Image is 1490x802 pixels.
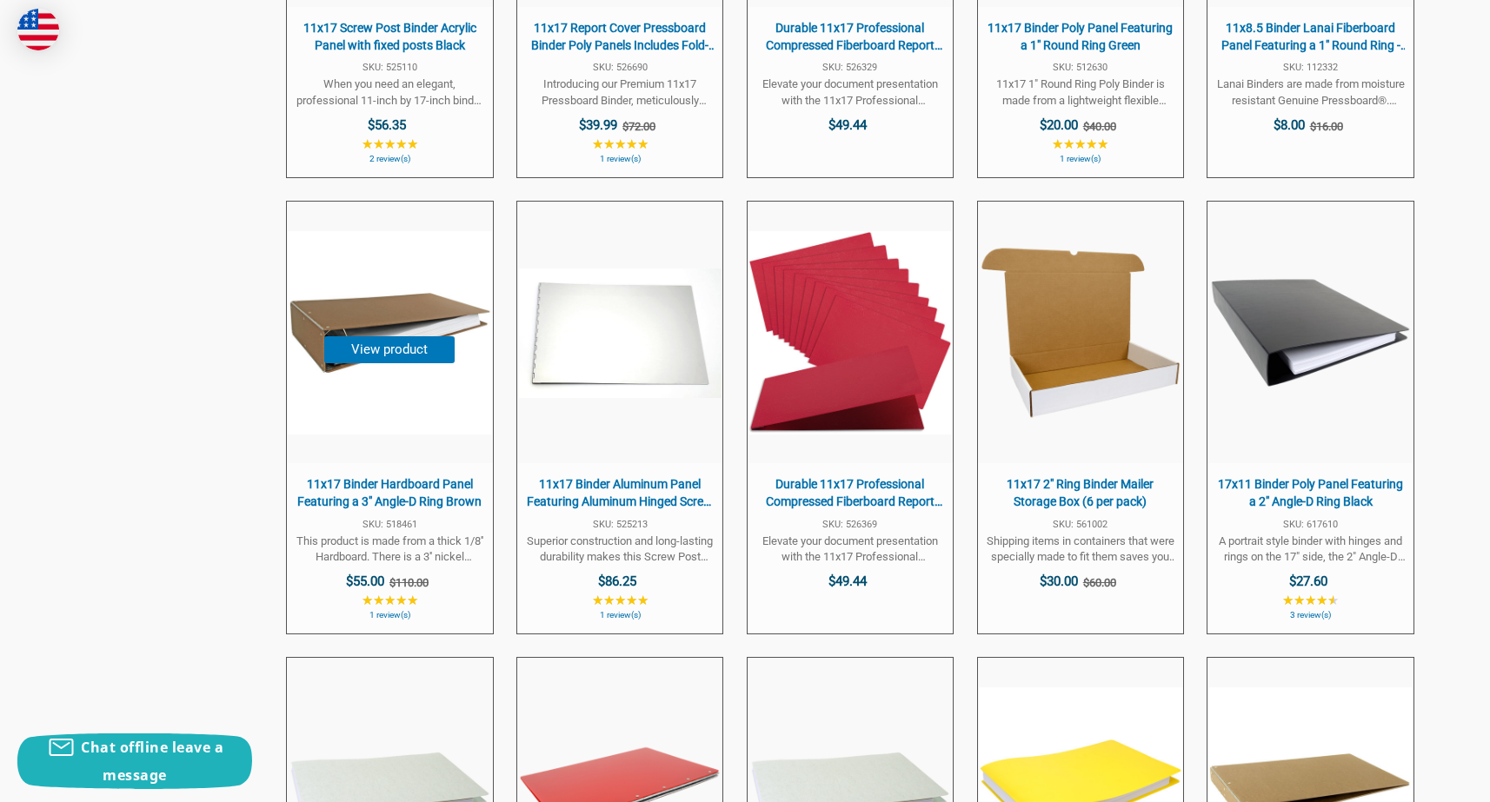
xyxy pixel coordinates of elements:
[1216,534,1404,565] span: A portrait style binder with hinges and rings on the 17" side, the 2" Angle-D ring allows for sta...
[1216,520,1404,529] span: SKU: 617610
[1216,611,1404,620] span: 3 review(s)
[526,20,714,54] span: 11x17 Report Cover Pressboard Binder Poly Panels Includes Fold-over Metal Fasteners Multicolor Pa...
[622,120,655,133] span: $72.00
[592,137,649,151] span: ★★★★★
[756,76,944,108] span: Elevate your document presentation with the 11x17 Professional Compressed Fiberboard Report Cover...
[1040,117,1078,133] span: $20.00
[296,155,483,163] span: 2 review(s)
[389,576,429,589] span: $110.00
[756,20,944,54] span: Durable 11x17 Professional Compressed Fiberboard Report Covers – Pack of 10 (Midnight Blue)
[579,117,617,133] span: $39.99
[1083,576,1116,589] span: $60.00
[296,611,483,620] span: 1 review(s)
[987,520,1174,529] span: SKU: 561002
[1216,20,1404,54] span: 11x8.5 Binder Lanai Fiberboard Panel Featuring a 1" Round Ring - Green
[526,63,714,72] span: SKU: 526690
[526,155,714,163] span: 1 review(s)
[987,155,1174,163] span: 1 review(s)
[1040,573,1078,589] span: $30.00
[598,573,636,589] span: $86.25
[987,534,1174,565] span: Shipping items in containers that were specially made to fit them saves you money in postage cost...
[526,520,714,529] span: SKU: 525213
[828,573,867,589] span: $49.44
[987,63,1174,72] span: SKU: 512630
[748,202,953,633] a: Durable 11x17 Professional Compressed Fiberboard Report Covers – Pack of 10 (Executive Red)
[1289,573,1327,589] span: $27.60
[1282,593,1339,607] span: ★★★★★
[1310,120,1343,133] span: $16.00
[828,117,867,133] span: $49.44
[756,520,944,529] span: SKU: 526369
[526,534,714,565] span: Superior construction and long-lasting durability makes this Screw Post 11x17 binder ideal for ke...
[1216,63,1404,72] span: SKU: 112332
[987,76,1174,108] span: 11x17 1" Round Ring Poly Binder is made from a lightweight flexible polyethylene plastic, and fea...
[517,202,722,633] a: 11x17 Binder Aluminum Panel Featuring Aluminum Hinged Screw Post Mechanism
[296,520,483,529] span: SKU: 518461
[526,476,714,510] span: 11x17 Binder Aluminum Panel Featuring Aluminum Hinged Screw Post Mechanism
[1207,202,1413,633] a: 17x11 Binder Poly Panel Featuring a 2
[1216,476,1404,510] span: 17x11 Binder Poly Panel Featuring a 2" Angle-D Ring Black
[17,733,252,789] button: Chat offline leave a message
[1083,120,1116,133] span: $40.00
[987,20,1174,54] span: 11x17 Binder Poly Panel Featuring a 1" Round Ring Green
[287,202,492,633] a: 11x17 Binder Hardboard Panel Featuring a 3
[987,476,1174,510] span: 11x17 2" Ring Binder Mailer Storage Box (6 per pack)
[1052,137,1108,151] span: ★★★★★
[518,268,722,398] img: 11x17 Binder Aluminum Panel Featuring Aluminum Hinged Screw Post Mechanism
[1216,76,1404,108] span: Lanai Binders are made from moisture resistant Genuine Pressboard®. Panels are Smooth, and made f...
[296,476,483,510] span: 11x17 Binder Hardboard Panel Featuring a 3" Angle-D Ring Brown
[526,76,714,108] span: Introducing our Premium 11x17 Pressboard Binder, meticulously designed for durability and functio...
[978,202,1183,633] a: 11x17 2
[592,593,649,607] span: ★★★★★
[296,63,483,72] span: SKU: 525110
[756,63,944,72] span: SKU: 526329
[1347,755,1490,802] iframe: Google Customer Reviews
[362,137,418,151] span: ★★★★★
[368,117,406,133] span: $56.35
[362,593,418,607] span: ★★★★★
[1274,117,1305,133] span: $8.00
[346,573,384,589] span: $55.00
[81,738,223,785] span: Chat offline leave a message
[296,76,483,108] span: When you need an elegant, professional 11-inch by 17-inch binder for an important client presenta...
[756,534,944,565] span: Elevate your document presentation with the 11x17 Professional Compressed Fiberboard Report Cover...
[526,611,714,620] span: 1 review(s)
[324,336,455,363] button: View product
[296,534,483,565] span: This product is made from a thick 1/8'' Hardboard. There is a 3'' nickel finished Slant-D Ring ri...
[288,231,491,434] img: 11x17 Binder Hardboard Panel Featuring a 3" Angle-D Ring Brown
[17,9,59,50] img: duty and tax information for United States
[756,476,944,510] span: Durable 11x17 Professional Compressed Fiberboard Report Covers – Pack of 10 (Executive Red)
[296,20,483,54] span: 11x17 Screw Post Binder Acrylic Panel with fixed posts Black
